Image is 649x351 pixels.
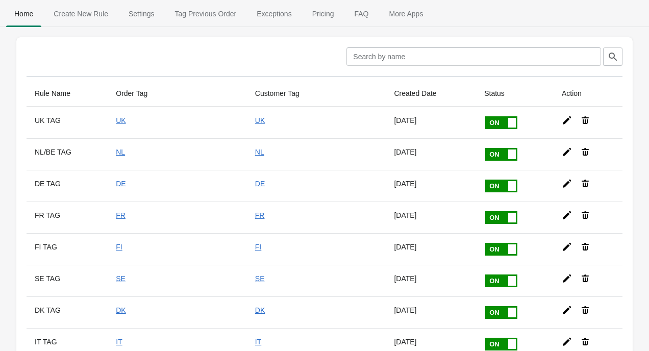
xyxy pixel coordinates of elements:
[118,1,165,27] button: Settings
[304,5,342,23] span: Pricing
[27,265,108,296] th: SE TAG
[116,243,122,251] a: FI
[255,148,264,156] a: NL
[27,107,108,138] th: UK TAG
[255,274,265,283] a: SE
[27,170,108,202] th: DE TAG
[255,243,261,251] a: FI
[116,148,125,156] a: NL
[116,338,122,346] a: IT
[346,5,377,23] span: FAQ
[27,80,108,107] th: Rule Name
[116,274,126,283] a: SE
[116,211,126,219] a: FR
[247,80,386,107] th: Customer Tag
[255,338,261,346] a: IT
[6,5,41,23] span: Home
[476,80,554,107] th: Status
[554,80,622,107] th: Action
[27,296,108,328] th: DK TAG
[120,5,163,23] span: Settings
[116,306,126,314] a: DK
[27,138,108,170] th: NL/BE TAG
[386,296,476,328] td: [DATE]
[4,1,43,27] button: Home
[381,5,431,23] span: More Apps
[27,202,108,233] th: FR TAG
[255,180,265,188] a: DE
[386,265,476,296] td: [DATE]
[27,233,108,265] th: FI TAG
[346,47,601,66] input: Search by name
[116,180,126,188] a: DE
[167,5,245,23] span: Tag Previous Order
[255,116,265,124] a: UK
[386,80,476,107] th: Created Date
[43,1,118,27] button: Create_New_Rule
[386,107,476,138] td: [DATE]
[255,211,265,219] a: FR
[386,233,476,265] td: [DATE]
[116,116,126,124] a: UK
[108,80,247,107] th: Order Tag
[386,202,476,233] td: [DATE]
[386,170,476,202] td: [DATE]
[386,138,476,170] td: [DATE]
[255,306,265,314] a: DK
[248,5,299,23] span: Exceptions
[45,5,116,23] span: Create New Rule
